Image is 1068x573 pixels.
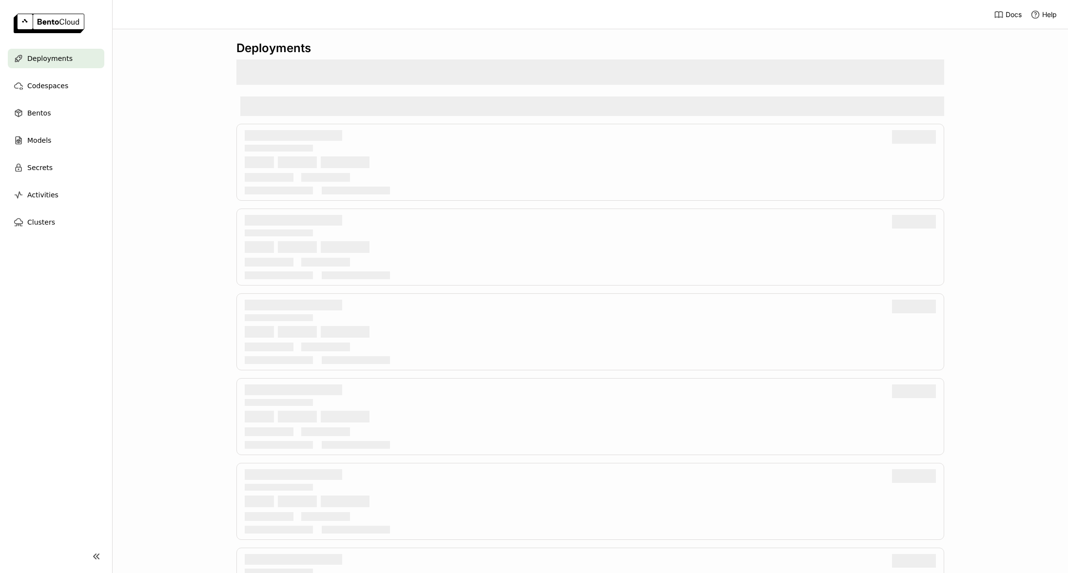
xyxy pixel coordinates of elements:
a: Secrets [8,158,104,177]
div: Help [1030,10,1057,19]
span: Docs [1006,10,1022,19]
img: logo [14,14,84,33]
a: Activities [8,185,104,205]
span: Codespaces [27,80,68,92]
span: Secrets [27,162,53,173]
span: Bentos [27,107,51,119]
a: Bentos [8,103,104,123]
span: Clusters [27,216,55,228]
a: Models [8,131,104,150]
div: Deployments [236,41,944,56]
span: Activities [27,189,58,201]
span: Models [27,134,51,146]
span: Help [1042,10,1057,19]
a: Clusters [8,212,104,232]
a: Docs [994,10,1022,19]
span: Deployments [27,53,73,64]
